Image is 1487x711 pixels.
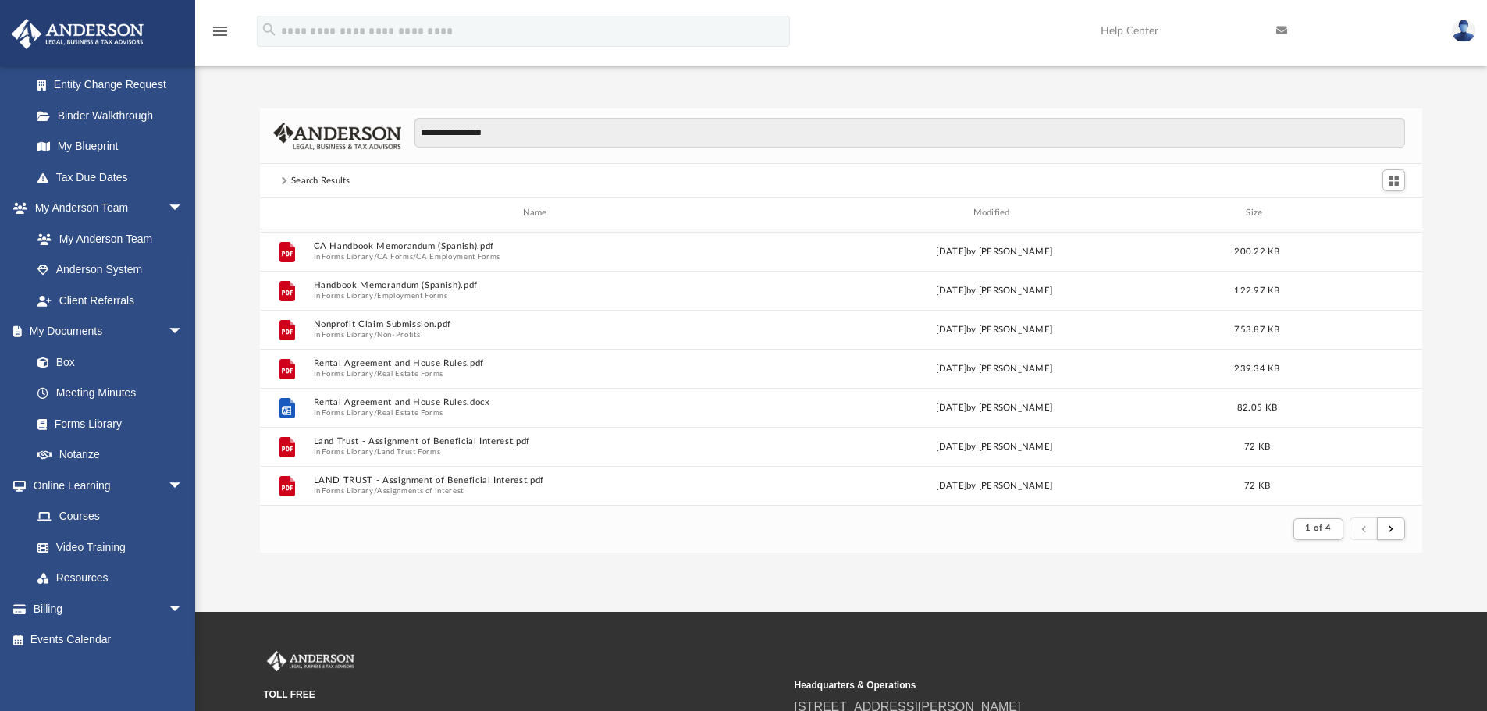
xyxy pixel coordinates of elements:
[22,439,199,471] a: Notarize
[414,118,1405,148] input: Search files and folders
[769,206,1218,220] div: Modified
[264,651,358,671] img: Anderson Advisors Platinum Portal
[11,624,207,656] a: Events Calendar
[322,329,373,340] button: Forms Library
[22,563,199,594] a: Resources
[1234,364,1279,372] span: 239.34 KB
[1234,325,1279,333] span: 753.87 KB
[377,485,464,496] button: Assignments of Interest
[770,478,1219,492] div: [DATE] by [PERSON_NAME]
[1452,20,1475,42] img: User Pic
[22,347,191,378] a: Box
[7,19,148,49] img: Anderson Advisors Platinum Portal
[11,593,207,624] a: Billingarrow_drop_down
[211,30,229,41] a: menu
[22,408,191,439] a: Forms Library
[267,206,306,220] div: id
[374,407,377,418] span: /
[312,206,762,220] div: Name
[1293,518,1343,540] button: 1 of 4
[1234,286,1279,294] span: 122.97 KB
[11,470,199,501] a: Online Learningarrow_drop_down
[374,485,377,496] span: /
[377,290,447,300] button: Employment Forms
[416,251,500,261] button: CA Employment Forms
[322,251,373,261] button: Forms Library
[322,368,373,379] button: Forms Library
[1382,169,1406,191] button: Switch to Grid View
[374,329,377,340] span: /
[377,368,443,379] button: Real Estate Forms
[313,368,763,379] span: In
[22,501,199,532] a: Courses
[168,470,199,502] span: arrow_drop_down
[22,162,207,193] a: Tax Due Dates
[377,407,443,418] button: Real Estate Forms
[413,251,416,261] span: /
[168,593,199,625] span: arrow_drop_down
[264,688,784,702] small: TOLL FREE
[377,329,420,340] button: Non-Profits
[313,358,763,368] button: Rental Agreement and House Rules.pdf
[1226,206,1288,220] div: Size
[313,436,763,446] button: Land Trust - Assignment of Beneficial Interest.pdf
[1244,481,1270,489] span: 72 KB
[770,400,1219,414] div: [DATE] by [PERSON_NAME]
[322,446,373,457] button: Forms Library
[322,407,373,418] button: Forms Library
[770,244,1219,258] div: [DATE] by [PERSON_NAME]
[377,251,413,261] button: CA Forms
[260,229,1423,505] div: grid
[313,475,763,485] button: LAND TRUST - Assignment of Beneficial Interest.pdf
[22,131,199,162] a: My Blueprint
[313,241,763,251] button: CA Handbook Memorandum (Spanish).pdf
[770,439,1219,453] div: [DATE] by [PERSON_NAME]
[313,407,763,418] span: In
[322,290,373,300] button: Forms Library
[1237,403,1277,411] span: 82.05 KB
[374,290,377,300] span: /
[168,316,199,348] span: arrow_drop_down
[22,69,207,101] a: Entity Change Request
[322,485,373,496] button: Forms Library
[1234,247,1279,255] span: 200.22 KB
[313,485,763,496] span: In
[313,319,763,329] button: Nonprofit Claim Submission.pdf
[22,223,191,254] a: My Anderson Team
[770,361,1219,375] div: [DATE] by [PERSON_NAME]
[795,678,1314,692] small: Headquarters & Operations
[374,368,377,379] span: /
[313,280,763,290] button: Handbook Memorandum (Spanish).pdf
[22,100,207,131] a: Binder Walkthrough
[261,21,278,38] i: search
[168,193,199,225] span: arrow_drop_down
[11,316,199,347] a: My Documentsarrow_drop_down
[291,174,350,188] div: Search Results
[1305,524,1331,532] span: 1 of 4
[770,322,1219,336] div: [DATE] by [PERSON_NAME]
[770,283,1219,297] div: [DATE] by [PERSON_NAME]
[374,446,377,457] span: /
[313,290,763,300] span: In
[22,531,191,563] a: Video Training
[1244,442,1270,450] span: 72 KB
[313,329,763,340] span: In
[313,251,763,261] span: In
[22,254,199,286] a: Anderson System
[22,285,199,316] a: Client Referrals
[313,446,763,457] span: In
[22,378,199,409] a: Meeting Minutes
[11,193,199,224] a: My Anderson Teamarrow_drop_down
[374,251,377,261] span: /
[1295,206,1404,220] div: id
[313,397,763,407] button: Rental Agreement and House Rules.docx
[211,22,229,41] i: menu
[377,446,440,457] button: Land Trust Forms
